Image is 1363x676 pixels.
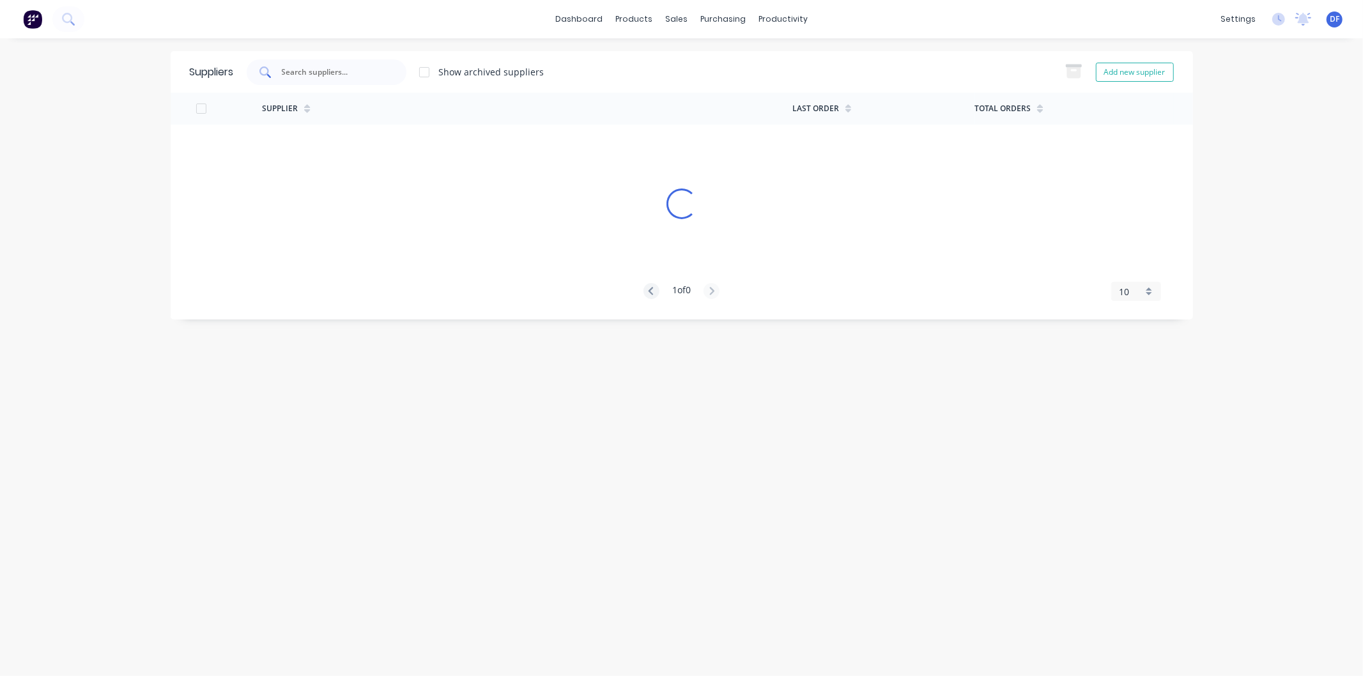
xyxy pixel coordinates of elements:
[439,65,544,79] div: Show archived suppliers
[694,10,752,29] div: purchasing
[1214,10,1262,29] div: settings
[659,10,694,29] div: sales
[549,10,609,29] a: dashboard
[23,10,42,29] img: Factory
[190,65,234,80] div: Suppliers
[1120,285,1130,298] span: 10
[792,103,839,114] div: Last Order
[1096,63,1174,82] button: Add new supplier
[752,10,814,29] div: productivity
[609,10,659,29] div: products
[974,103,1031,114] div: Total Orders
[672,283,691,300] div: 1 of 0
[1330,13,1339,25] span: DF
[262,103,298,114] div: Supplier
[281,66,387,79] input: Search suppliers...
